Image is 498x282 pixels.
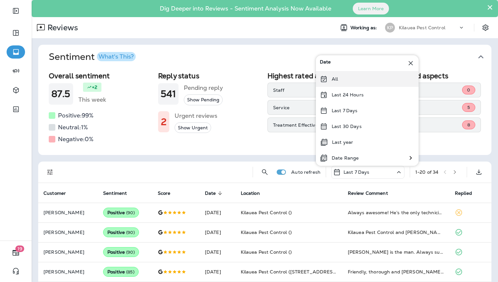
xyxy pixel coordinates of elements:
h1: Sentiment [49,51,136,63]
span: Kilauea Pest Control () [241,249,292,255]
span: Date [205,191,216,196]
span: 0 [467,87,470,93]
span: Date [320,59,331,67]
div: Positive [103,227,139,237]
span: 8 [467,122,470,128]
span: Kilauea Pest Control () [241,210,292,216]
p: Last 7 Days [344,169,370,175]
h5: Negative: 0 % [58,134,94,144]
span: ( 90 ) [126,230,135,235]
p: Date Range [332,155,359,161]
h5: Pending reply [184,83,223,93]
button: Settings [480,22,491,34]
td: [DATE] [200,222,235,242]
span: Score [158,190,179,196]
button: SentimentWhat's This? [43,45,497,69]
p: Last 7 Days [332,108,358,113]
span: Date [205,190,225,196]
button: What's This? [97,52,136,61]
td: [DATE] [200,262,235,282]
h1: 541 [161,89,176,99]
p: Reviews [45,23,78,33]
span: Location [241,190,268,196]
p: Staff [273,88,350,93]
button: Close [487,2,493,13]
button: Learn More [353,3,389,14]
span: Location [241,191,260,196]
span: ( 85 ) [126,269,134,275]
h2: Lowest rated aspects [377,72,481,80]
h5: Neutral: 1 % [58,122,88,133]
p: [PERSON_NAME] [43,230,93,235]
span: Working as: [350,25,378,31]
span: Customer [43,190,74,196]
span: ( 90 ) [126,210,135,216]
span: Replied [455,190,481,196]
span: Kilauea Pest Control ([STREET_ADDRESS]) [241,269,339,275]
td: [DATE] [200,242,235,262]
h2: Overall sentiment [49,72,153,80]
h2: Highest rated aspects [267,72,372,80]
button: Export as CSV [472,166,485,179]
p: Last year [332,140,353,145]
div: Always awesome! He’s the only technician that comes here and knows where all of our bait boxes ar... [348,209,444,216]
p: [PERSON_NAME] [43,249,93,255]
p: All [332,76,338,82]
p: Kilauea Pest Control [399,25,445,30]
span: Review Comment [348,191,388,196]
span: Score [158,191,171,196]
h1: 87.5 [51,89,70,99]
div: Positive [103,267,139,277]
p: Last 24 Hours [332,92,364,97]
span: Review Comment [348,190,397,196]
h2: Reply status [158,72,262,80]
td: [DATE] [200,203,235,222]
div: What's This? [98,54,134,60]
span: 5 [467,105,470,110]
p: [PERSON_NAME] [43,269,93,274]
button: Filters [43,166,57,179]
span: Kilauea Pest Control () [241,229,292,235]
div: Friendly, thorough and Hope William stays our pest control guy 🤙🏽 [348,269,444,275]
button: Search Reviews [258,166,271,179]
p: [PERSON_NAME] [43,210,93,215]
div: Kilauea Pest Control and Ceasar are always friendly and helpful. Always a great job. Always easy ... [348,229,444,236]
span: Replied [455,191,472,196]
button: 19 [7,246,25,259]
div: Positive [103,208,139,218]
span: Sentiment [103,190,135,196]
div: SentimentWhat's This? [38,69,491,155]
button: Expand Sidebar [7,4,25,17]
p: Auto refresh [291,169,320,175]
p: Staff [382,122,462,128]
span: 19 [15,245,24,252]
p: Service [273,105,350,110]
p: Service [382,105,462,110]
div: Positive [103,247,139,257]
p: +2 [92,84,97,90]
h1: 2 [161,116,167,127]
p: Treatment Effectiveness [273,122,350,128]
div: Kalyn is the man. Always super thorough. Great guy! Great service! [348,249,444,255]
div: KP [385,23,395,33]
span: Customer [43,191,66,196]
div: 1 - 20 of 34 [415,169,438,175]
h5: This week [78,94,106,105]
p: Last 30 Days [332,124,362,129]
h5: Positive: 99 % [58,110,94,121]
h5: Urgent reviews [175,111,217,121]
button: Show Urgent [175,122,211,133]
button: Show Pending [184,94,223,105]
span: Sentiment [103,191,127,196]
p: Dig Deeper into Reviews - Sentiment Analysis Now Available [141,8,350,10]
p: Quality [382,88,462,93]
span: ( 90 ) [126,249,135,255]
